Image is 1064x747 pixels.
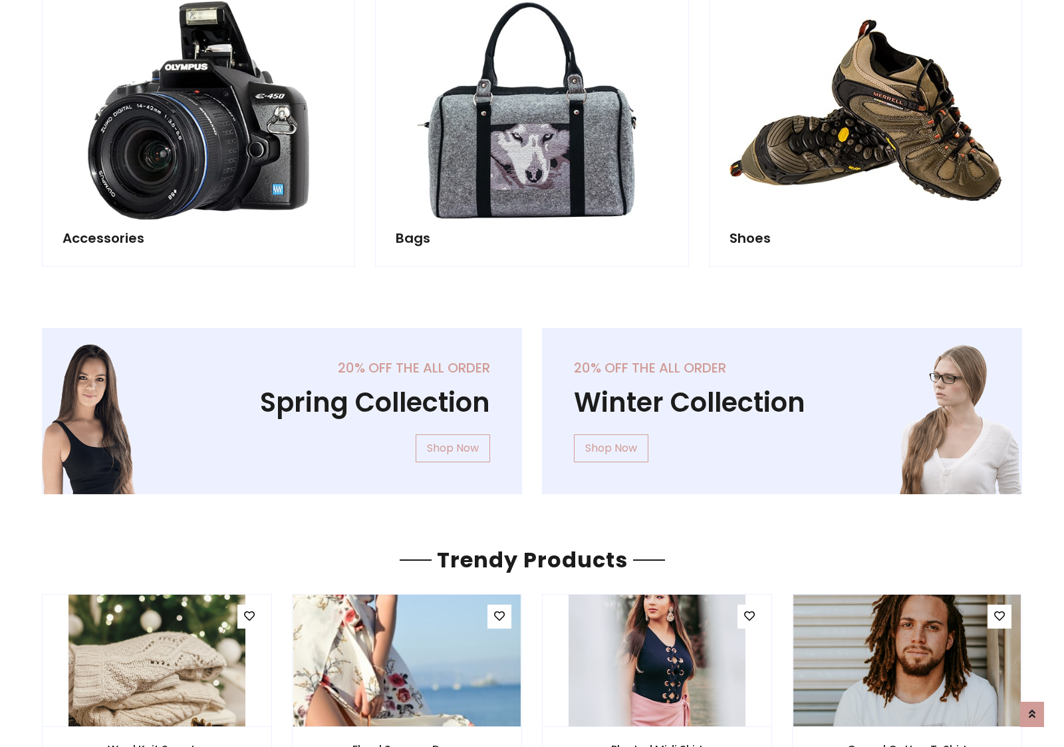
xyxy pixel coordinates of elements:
[74,360,490,376] h5: 20% off the all order
[416,434,490,462] a: Shop Now
[396,230,668,246] h5: Bags
[574,434,648,462] a: Shop Now
[432,545,633,575] span: Trendy Products
[74,386,490,418] h1: Spring Collection
[63,230,334,246] h5: Accessories
[574,386,990,418] h1: Winter Collection
[730,230,1001,246] h5: Shoes
[574,360,990,376] h5: 20% off the all order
